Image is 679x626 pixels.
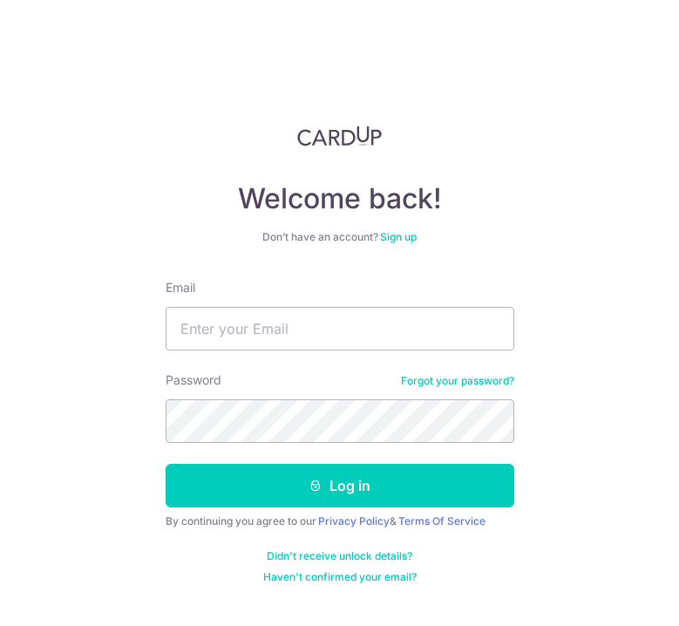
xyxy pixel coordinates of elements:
div: Don’t have an account? [166,230,514,244]
a: Sign up [380,230,417,243]
a: Terms Of Service [398,514,485,527]
input: Enter your Email [166,307,514,350]
img: CardUp Logo [297,126,383,146]
a: Haven't confirmed your email? [263,570,417,584]
label: Password [166,371,221,389]
label: Email [166,279,195,296]
h4: Welcome back! [166,181,514,216]
a: Didn't receive unlock details? [267,549,412,563]
a: Privacy Policy [318,514,390,527]
a: Forgot your password? [401,374,514,388]
button: Log in [166,464,514,507]
div: By continuing you agree to our & [166,514,514,528]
